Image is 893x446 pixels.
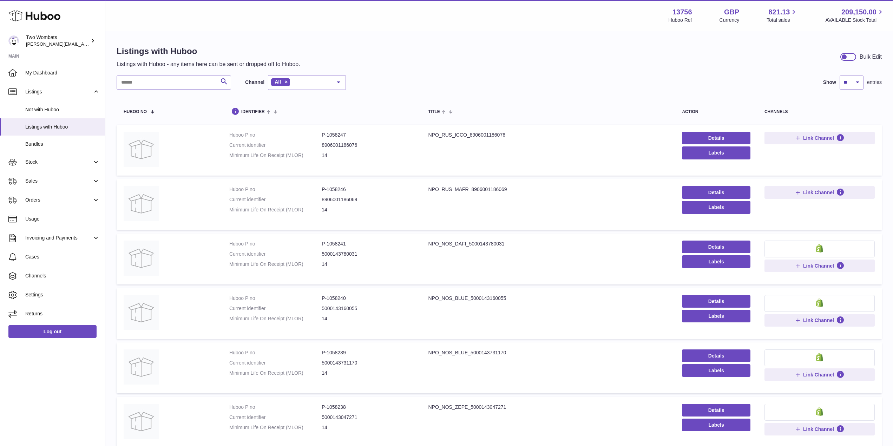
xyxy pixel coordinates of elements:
span: All [275,79,281,85]
a: Details [682,241,750,253]
button: Labels [682,201,750,214]
dt: Minimum Life On Receipt (MLOR) [229,261,322,268]
button: Link Channel [764,368,875,381]
dt: Minimum Life On Receipt (MLOR) [229,152,322,159]
p: Listings with Huboo - any items here can be sent or dropped off to Huboo. [117,60,300,68]
span: AVAILABLE Stock Total [825,17,885,24]
span: Orders [25,197,92,203]
a: Details [682,349,750,362]
h1: Listings with Huboo [117,46,300,57]
span: Listings with Huboo [25,124,100,130]
span: Huboo no [124,110,147,114]
img: shopify-small.png [816,353,823,361]
div: Two Wombats [26,34,89,47]
span: Link Channel [803,135,834,141]
dt: Current identifier [229,360,322,366]
button: Labels [682,310,750,322]
span: Not with Huboo [25,106,100,113]
img: NPO_NOS_DAFI_5000143780031 [124,241,159,276]
dd: 5000143047271 [322,414,414,421]
dt: Huboo P no [229,349,322,356]
button: Labels [682,146,750,159]
a: 821.13 Total sales [767,7,798,24]
dd: 8906001186076 [322,142,414,149]
span: Link Channel [803,426,834,432]
dt: Minimum Life On Receipt (MLOR) [229,424,322,431]
div: Currency [720,17,740,24]
img: NPO_RUS_MAFR_8906001186069 [124,186,159,221]
div: Huboo Ref [669,17,692,24]
div: NPO_NOS_BLUE_5000143731170 [428,349,668,356]
dt: Huboo P no [229,241,322,247]
span: title [428,110,440,114]
div: NPO_NOS_BLUE_5000143160055 [428,295,668,302]
span: Link Channel [803,263,834,269]
strong: 13756 [672,7,692,17]
a: Details [682,404,750,417]
dt: Current identifier [229,251,322,257]
img: NPO_NOS_BLUE_5000143731170 [124,349,159,385]
dt: Huboo P no [229,186,322,193]
a: 209,150.00 AVAILABLE Stock Total [825,7,885,24]
span: identifier [241,110,265,114]
div: Bulk Edit [860,53,882,61]
div: NPO_NOS_DAFI_5000143780031 [428,241,668,247]
button: Link Channel [764,132,875,144]
dt: Minimum Life On Receipt (MLOR) [229,370,322,376]
dt: Minimum Life On Receipt (MLOR) [229,315,322,322]
span: 821.13 [768,7,790,17]
span: Settings [25,291,100,298]
span: Listings [25,88,92,95]
strong: GBP [724,7,739,17]
span: Sales [25,178,92,184]
img: philip.carroll@twowombats.com [8,35,19,46]
dt: Huboo P no [229,132,322,138]
img: NPO_RUS_ICCO_8906001186076 [124,132,159,167]
a: Details [682,186,750,199]
label: Channel [245,79,264,86]
span: My Dashboard [25,70,100,76]
a: Log out [8,325,97,338]
button: Labels [682,419,750,431]
button: Labels [682,255,750,268]
a: Details [682,295,750,308]
span: 209,150.00 [841,7,876,17]
span: Link Channel [803,372,834,378]
button: Link Channel [764,186,875,199]
div: NPO_RUS_MAFR_8906001186069 [428,186,668,193]
div: NPO_RUS_ICCO_8906001186076 [428,132,668,138]
dd: 5000143780031 [322,251,414,257]
img: shopify-small.png [816,244,823,252]
img: shopify-small.png [816,299,823,307]
dd: 14 [322,206,414,213]
span: Stock [25,159,92,165]
a: Details [682,132,750,144]
img: NPO_NOS_BLUE_5000143160055 [124,295,159,330]
dt: Current identifier [229,142,322,149]
dd: 14 [322,152,414,159]
span: Link Channel [803,189,834,196]
span: Invoicing and Payments [25,235,92,241]
span: Usage [25,216,100,222]
dt: Huboo P no [229,404,322,411]
label: Show [823,79,836,86]
span: Link Channel [803,317,834,323]
dd: 14 [322,370,414,376]
dd: P-1058241 [322,241,414,247]
dd: 5000143160055 [322,305,414,312]
dd: P-1058246 [322,186,414,193]
button: Link Channel [764,314,875,327]
dd: P-1058239 [322,349,414,356]
dt: Huboo P no [229,295,322,302]
img: NPO_NOS_ZEPE_5000143047271 [124,404,159,439]
dd: 14 [322,315,414,322]
span: [PERSON_NAME][EMAIL_ADDRESS][PERSON_NAME][DOMAIN_NAME] [26,41,178,47]
img: shopify-small.png [816,407,823,416]
dd: 14 [322,424,414,431]
dt: Minimum Life On Receipt (MLOR) [229,206,322,213]
button: Link Channel [764,423,875,435]
span: Returns [25,310,100,317]
span: Total sales [767,17,798,24]
button: Labels [682,364,750,377]
span: Bundles [25,141,100,147]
